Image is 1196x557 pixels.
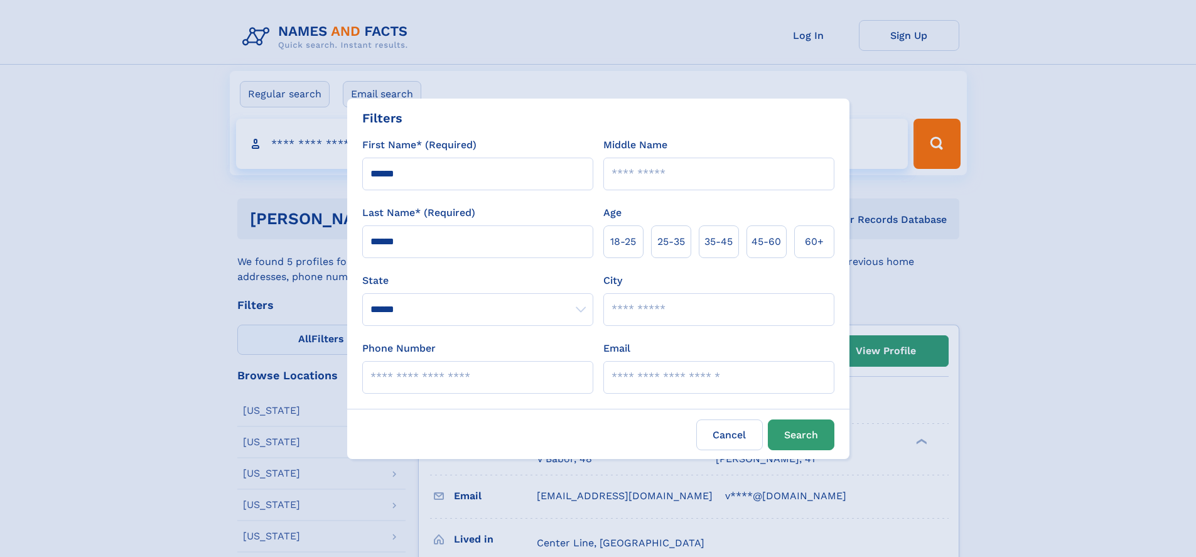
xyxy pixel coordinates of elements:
[603,138,667,153] label: Middle Name
[768,419,834,450] button: Search
[362,205,475,220] label: Last Name* (Required)
[657,234,685,249] span: 25‑35
[603,273,622,288] label: City
[696,419,763,450] label: Cancel
[362,341,436,356] label: Phone Number
[610,234,636,249] span: 18‑25
[362,273,593,288] label: State
[362,109,402,127] div: Filters
[362,138,477,153] label: First Name* (Required)
[752,234,781,249] span: 45‑60
[805,234,824,249] span: 60+
[704,234,733,249] span: 35‑45
[603,341,630,356] label: Email
[603,205,622,220] label: Age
